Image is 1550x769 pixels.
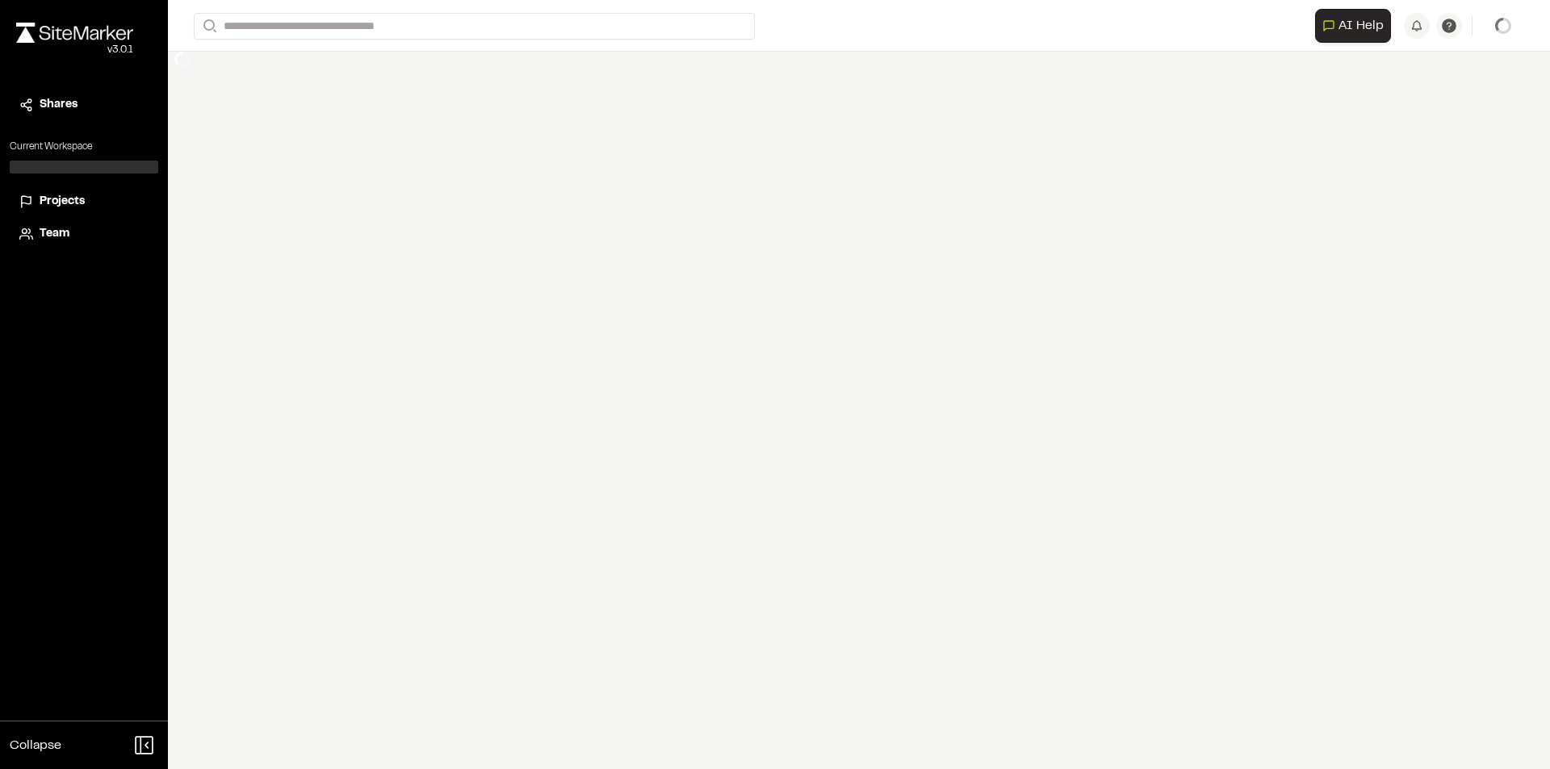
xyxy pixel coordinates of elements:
[40,96,77,114] span: Shares
[16,23,133,43] img: rebrand.png
[1315,9,1391,43] button: Open AI Assistant
[19,96,149,114] a: Shares
[10,736,61,755] span: Collapse
[40,193,85,211] span: Projects
[40,225,69,243] span: Team
[1315,9,1397,43] div: Open AI Assistant
[19,225,149,243] a: Team
[10,140,158,154] p: Current Workspace
[194,13,223,40] button: Search
[1338,16,1384,36] span: AI Help
[19,193,149,211] a: Projects
[16,43,133,57] div: Oh geez...please don't...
